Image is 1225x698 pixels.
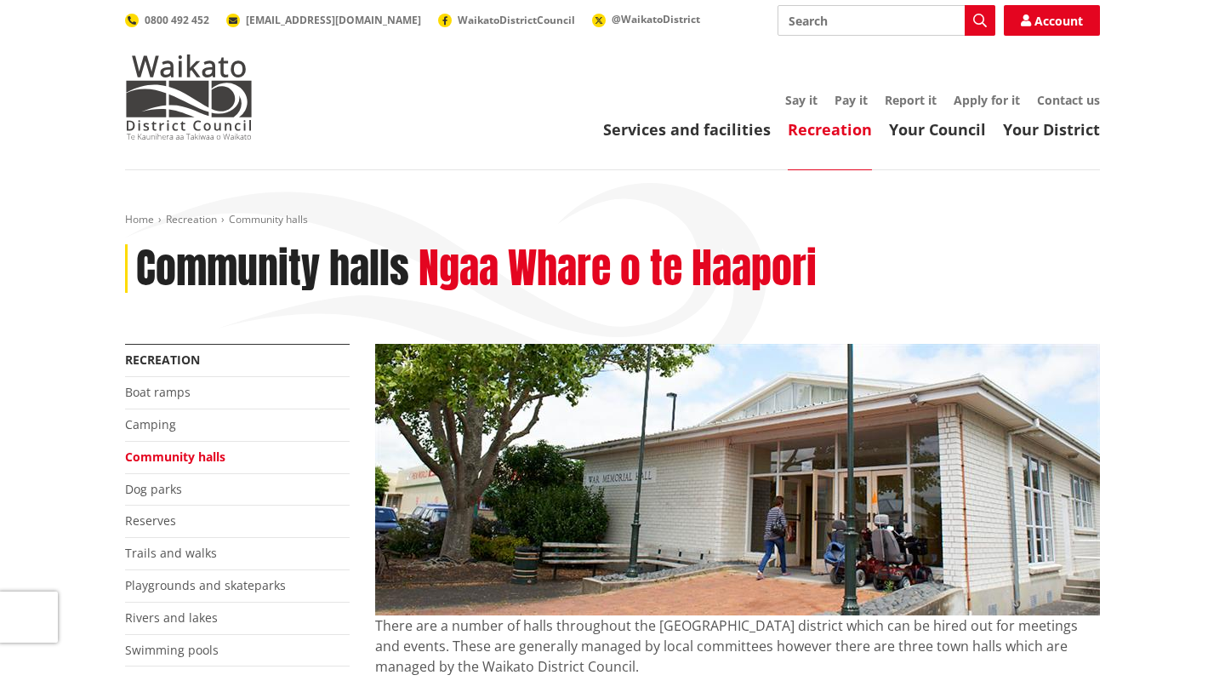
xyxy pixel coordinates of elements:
h2: Ngaa Whare o te Haapori [419,244,817,294]
a: Community halls [125,449,225,465]
a: Your Council [889,119,986,140]
nav: breadcrumb [125,213,1100,227]
a: Your District [1003,119,1100,140]
a: Say it [785,92,818,108]
span: WaikatoDistrictCouncil [458,13,575,27]
span: Community halls [229,212,308,226]
h1: Community halls [136,244,409,294]
a: Apply for it [954,92,1020,108]
a: @WaikatoDistrict [592,12,700,26]
a: Home [125,212,154,226]
a: Dog parks [125,481,182,497]
span: @WaikatoDistrict [612,12,700,26]
a: Playgrounds and skateparks [125,577,286,593]
a: Swimming pools [125,642,219,658]
a: WaikatoDistrictCouncil [438,13,575,27]
a: Reserves [125,512,176,529]
a: Recreation [166,212,217,226]
a: Pay it [835,92,868,108]
input: Search input [778,5,995,36]
p: There are a number of halls throughout the [GEOGRAPHIC_DATA] district which can be hired out for ... [375,615,1100,677]
a: Contact us [1037,92,1100,108]
a: Recreation [125,352,200,368]
a: 0800 492 452 [125,13,209,27]
a: Trails and walks [125,545,217,561]
a: Boat ramps [125,384,191,400]
a: Account [1004,5,1100,36]
a: [EMAIL_ADDRESS][DOMAIN_NAME] [226,13,421,27]
img: Ngaruawahia Memorial Hall [375,344,1100,615]
a: Report it [885,92,937,108]
span: 0800 492 452 [145,13,209,27]
img: Waikato District Council - Te Kaunihera aa Takiwaa o Waikato [125,54,253,140]
span: [EMAIL_ADDRESS][DOMAIN_NAME] [246,13,421,27]
a: Services and facilities [603,119,771,140]
a: Recreation [788,119,872,140]
a: Rivers and lakes [125,609,218,626]
a: Camping [125,416,176,432]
